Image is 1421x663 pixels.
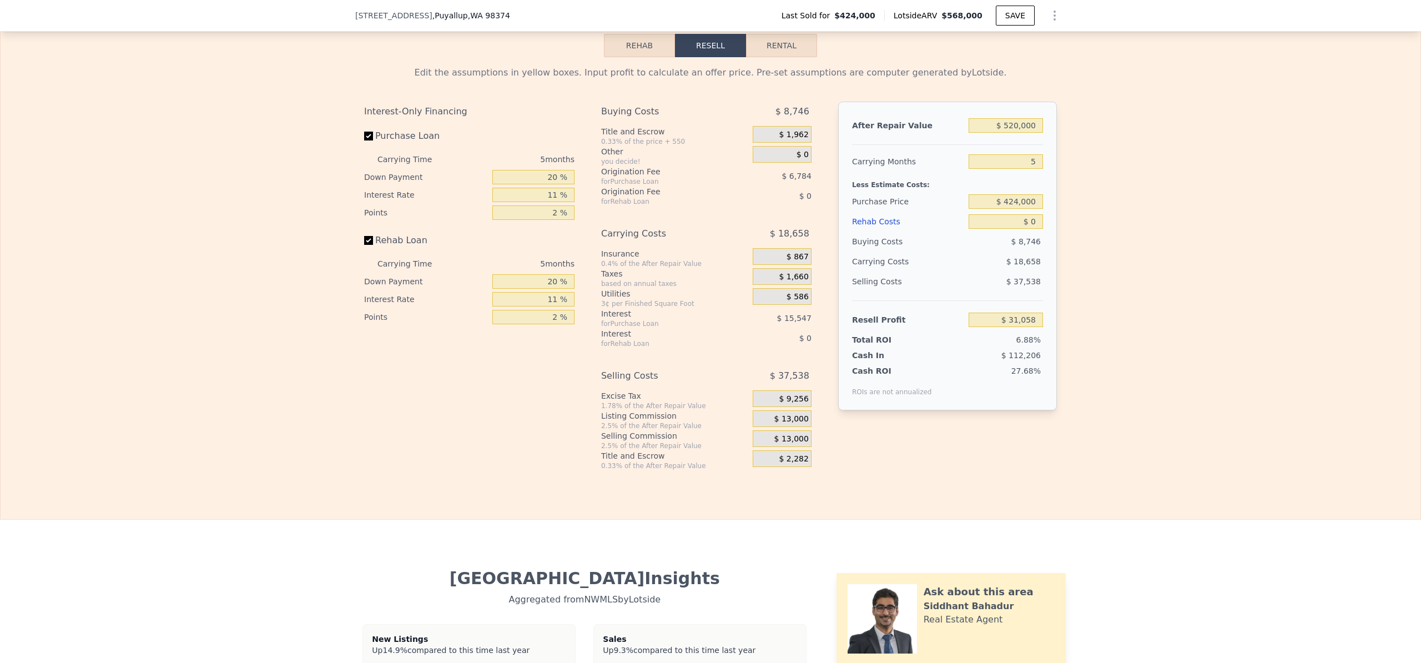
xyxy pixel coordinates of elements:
div: 1.78% of the After Repair Value [601,401,748,410]
button: SAVE [996,6,1035,26]
span: $ 18,658 [770,224,809,244]
div: Carrying Months [852,152,964,172]
span: 6.88% [1016,335,1041,344]
div: for Rehab Loan [601,339,725,348]
div: Excise Tax [601,390,748,401]
div: Purchase Price [852,192,964,212]
div: Sales [603,634,797,645]
div: Siddhant Bahadur [924,600,1014,613]
div: Origination Fee [601,186,725,197]
span: Lotside ARV [894,10,941,21]
span: 14.9% [382,646,407,655]
div: 0.33% of the After Repair Value [601,461,748,470]
div: 2.5% of the After Repair Value [601,421,748,430]
span: $ 112,206 [1001,351,1041,360]
div: Interest Rate [364,186,488,204]
span: $ 13,000 [774,414,809,424]
span: $568,000 [941,11,982,20]
div: Interest [601,308,725,319]
span: $ 0 [799,334,812,343]
div: Resell Profit [852,310,964,330]
button: Resell [675,34,746,57]
div: Cash ROI [852,365,932,376]
div: Buying Costs [601,102,725,122]
div: New Listings [372,634,566,645]
div: Up compared to this time last year [372,645,566,651]
button: Rental [746,34,817,57]
div: 5 months [454,255,575,273]
span: Last Sold for [782,10,835,21]
div: Interest [601,328,725,339]
div: 3¢ per Finished Square Foot [601,299,748,308]
span: $ 9,256 [779,394,808,404]
div: [GEOGRAPHIC_DATA] Insights [364,569,805,589]
button: Show Options [1044,4,1066,27]
div: 2.5% of the After Repair Value [601,441,748,450]
span: $ 2,282 [779,454,808,464]
div: ROIs are not annualized [852,376,932,396]
div: Taxes [601,268,748,279]
div: Interest-Only Financing [364,102,575,122]
div: Rehab Costs [852,212,964,232]
div: Listing Commission [601,410,748,421]
div: Points [364,308,488,326]
span: $ 18,658 [1006,257,1041,266]
div: Carrying Time [377,150,450,168]
span: $ 8,746 [775,102,809,122]
div: Cash In [852,350,921,361]
div: Edit the assumptions in yellow boxes. Input profit to calculate an offer price. Pre-set assumptio... [364,66,1057,79]
div: Ask about this area [924,584,1034,600]
span: $ 15,547 [777,314,812,323]
div: 5 months [454,150,575,168]
div: for Purchase Loan [601,319,725,328]
div: Carrying Time [377,255,450,273]
div: Origination Fee [601,166,725,177]
div: Down Payment [364,168,488,186]
div: Buying Costs [852,232,964,252]
span: , Puyallup [432,10,510,21]
div: Title and Escrow [601,126,748,137]
div: Carrying Costs [852,252,921,272]
label: Rehab Loan [364,230,488,250]
div: Aggregated from NWMLS by Lotside [364,589,805,606]
div: Selling Costs [601,366,725,386]
div: 0.33% of the price + 550 [601,137,748,146]
input: Rehab Loan [364,236,373,245]
span: $ 867 [787,252,809,262]
div: Up compared to this time last year [603,645,797,651]
div: Other [601,146,748,157]
span: $ 0 [797,150,809,160]
div: for Rehab Loan [601,197,725,206]
div: After Repair Value [852,115,964,135]
span: $ 8,746 [1011,237,1041,246]
span: $ 6,784 [782,172,811,180]
div: Carrying Costs [601,224,725,244]
span: 27.68% [1011,366,1041,375]
input: Purchase Loan [364,132,373,140]
div: Less Estimate Costs: [852,172,1043,192]
div: Interest Rate [364,290,488,308]
div: Insurance [601,248,748,259]
span: $ 37,538 [1006,277,1041,286]
button: Rehab [604,34,675,57]
div: Utilities [601,288,748,299]
div: 0.4% of the After Repair Value [601,259,748,268]
label: Purchase Loan [364,126,488,146]
span: $424,000 [834,10,875,21]
span: 9.3% [613,646,633,655]
span: $ 1,962 [779,130,808,140]
span: , WA 98374 [468,11,510,20]
span: $ 0 [799,192,812,200]
div: Selling Costs [852,272,964,292]
div: Selling Commission [601,430,748,441]
div: Down Payment [364,273,488,290]
div: you decide! [601,157,748,166]
div: Total ROI [852,334,921,345]
div: based on annual taxes [601,279,748,288]
span: [STREET_ADDRESS] [355,10,432,21]
span: $ 1,660 [779,272,808,282]
span: $ 13,000 [774,434,809,444]
span: $ 37,538 [770,366,809,386]
span: $ 586 [787,292,809,302]
div: Title and Escrow [601,450,748,461]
